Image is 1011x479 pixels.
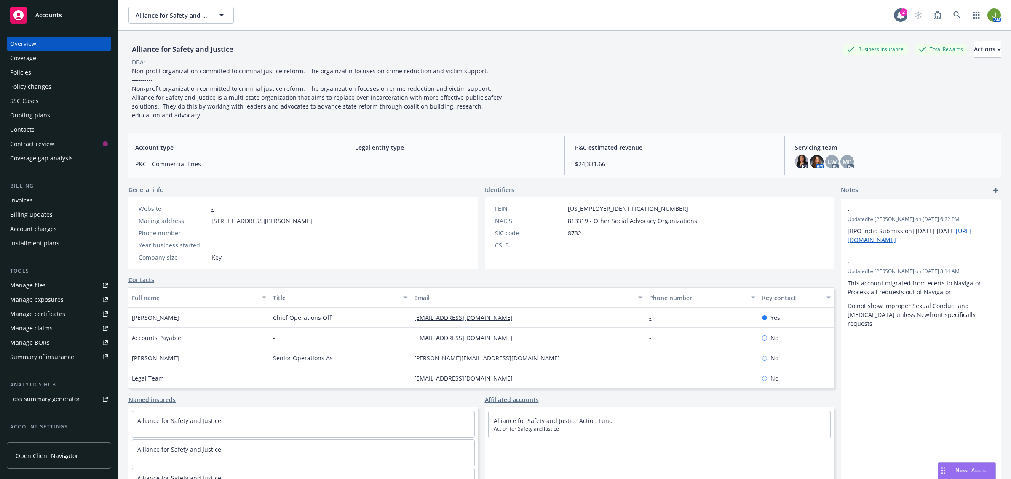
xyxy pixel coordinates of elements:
[987,8,1001,22] img: photo
[842,157,852,166] span: MP
[938,463,949,479] div: Drag to move
[10,322,53,335] div: Manage claims
[575,143,774,152] span: P&C estimated revenue
[848,258,972,266] span: -
[568,204,688,213] span: [US_EMPLOYER_IDENTIFICATION_NUMBER]
[10,94,39,108] div: SSC Cases
[10,80,51,93] div: Policy changes
[7,392,111,406] a: Loss summary generator
[414,314,519,322] a: [EMAIL_ADDRESS][DOMAIN_NAME]
[848,216,994,223] span: Updated by [PERSON_NAME] on [DATE] 6:22 PM
[10,208,53,221] div: Billing updates
[843,44,908,54] div: Business Insurance
[7,3,111,27] a: Accounts
[10,434,46,448] div: Service team
[411,287,646,308] button: Email
[795,143,994,152] span: Servicing team
[7,51,111,65] a: Coverage
[132,354,179,362] span: [PERSON_NAME]
[355,160,554,168] span: -
[211,205,214,213] a: -
[494,425,826,433] span: Action for Safety and Justice
[10,194,33,207] div: Invoices
[7,66,111,79] a: Policies
[139,241,208,250] div: Year business started
[649,293,746,302] div: Phone number
[770,333,778,342] span: No
[414,354,567,362] a: [PERSON_NAME][EMAIL_ADDRESS][DOMAIN_NAME]
[270,287,411,308] button: Title
[938,462,996,479] button: Nova Assist
[10,392,80,406] div: Loss summary generator
[414,374,519,382] a: [EMAIL_ADDRESS][DOMAIN_NAME]
[495,216,564,225] div: NAICS
[848,205,972,214] span: -
[7,293,111,306] a: Manage exposures
[7,123,111,136] a: Contacts
[848,279,994,296] p: This account migrated from ecerts to Navigator. Process all requests out of Navigator.
[10,307,65,321] div: Manage certificates
[136,11,209,20] span: Alliance for Safety and Justice
[7,194,111,207] a: Invoices
[211,253,222,262] span: Key
[7,322,111,335] a: Manage claims
[7,152,111,165] a: Coverage gap analysis
[495,229,564,237] div: SIC code
[841,251,1001,335] div: -Updatedby [PERSON_NAME] on [DATE] 8:14 AMThis account migrated from ecerts to Navigator. Process...
[211,216,312,225] span: [STREET_ADDRESS][PERSON_NAME]
[137,417,221,425] a: Alliance for Safety and Justice
[968,7,985,24] a: Switch app
[575,160,774,168] span: $24,331.66
[485,395,539,404] a: Affiliated accounts
[7,307,111,321] a: Manage certificates
[35,12,62,19] span: Accounts
[770,374,778,383] span: No
[10,51,36,65] div: Coverage
[7,208,111,221] a: Billing updates
[137,445,221,453] a: Alliance for Safety and Justice
[841,185,858,195] span: Notes
[910,7,927,24] a: Start snowing
[955,467,989,474] span: Nova Assist
[10,152,73,165] div: Coverage gap analysis
[568,229,581,237] span: 8732
[128,44,237,55] div: Alliance for Safety and Justice
[759,287,834,308] button: Key contact
[10,137,54,151] div: Contract review
[929,7,946,24] a: Report a Bug
[132,313,179,322] span: [PERSON_NAME]
[211,241,214,250] span: -
[128,275,154,284] a: Contacts
[649,314,658,322] a: -
[139,253,208,262] div: Company size
[991,185,1001,195] a: add
[273,374,275,383] span: -
[128,7,234,24] button: Alliance for Safety and Justice
[7,423,111,431] div: Account settings
[7,222,111,236] a: Account charges
[900,8,907,16] div: 2
[7,94,111,108] a: SSC Cases
[273,333,275,342] span: -
[810,155,824,168] img: photo
[355,143,554,152] span: Legal entity type
[495,204,564,213] div: FEIN
[10,123,35,136] div: Contacts
[568,241,570,250] span: -
[848,226,994,244] p: [BPO Indio Submission] [DATE]-[DATE]
[7,336,111,349] a: Manage BORs
[828,157,837,166] span: LW
[762,293,821,302] div: Key contact
[10,109,50,122] div: Quoting plans
[139,204,208,213] div: Website
[7,137,111,151] a: Contract review
[7,381,111,389] div: Analytics hub
[949,7,966,24] a: Search
[770,354,778,362] span: No
[568,216,697,225] span: 813319 - Other Social Advocacy Organizations
[485,185,514,194] span: Identifiers
[10,222,57,236] div: Account charges
[16,451,78,460] span: Open Client Navigator
[128,395,176,404] a: Named insureds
